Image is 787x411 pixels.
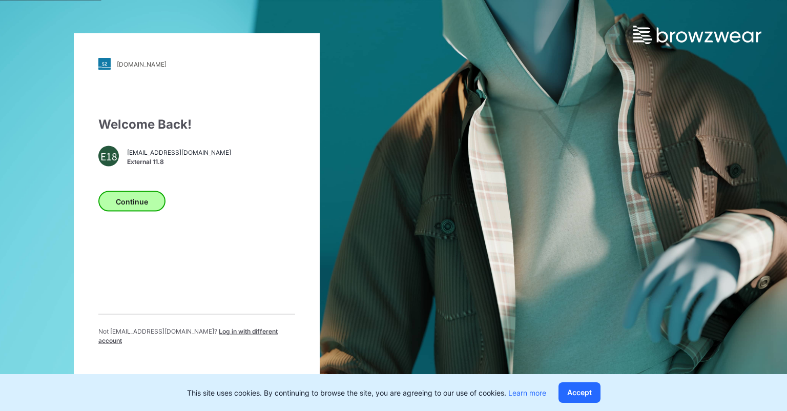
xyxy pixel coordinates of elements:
[558,382,600,403] button: Accept
[98,191,165,212] button: Continue
[117,60,167,68] div: [DOMAIN_NAME]
[98,58,295,70] a: [DOMAIN_NAME]
[98,115,295,134] div: Welcome Back!
[98,58,111,70] img: stylezone-logo.562084cfcfab977791bfbf7441f1a819.svg
[98,146,119,167] div: E18
[187,387,546,398] p: This site uses cookies. By continuing to browse the site, you are agreeing to our use of cookies.
[633,26,761,44] img: browzwear-logo.e42bd6dac1945053ebaf764b6aa21510.svg
[127,148,231,157] span: [EMAIL_ADDRESS][DOMAIN_NAME]
[98,327,295,345] p: Not [EMAIL_ADDRESS][DOMAIN_NAME] ?
[508,388,546,397] a: Learn more
[127,157,231,166] span: External 11.8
